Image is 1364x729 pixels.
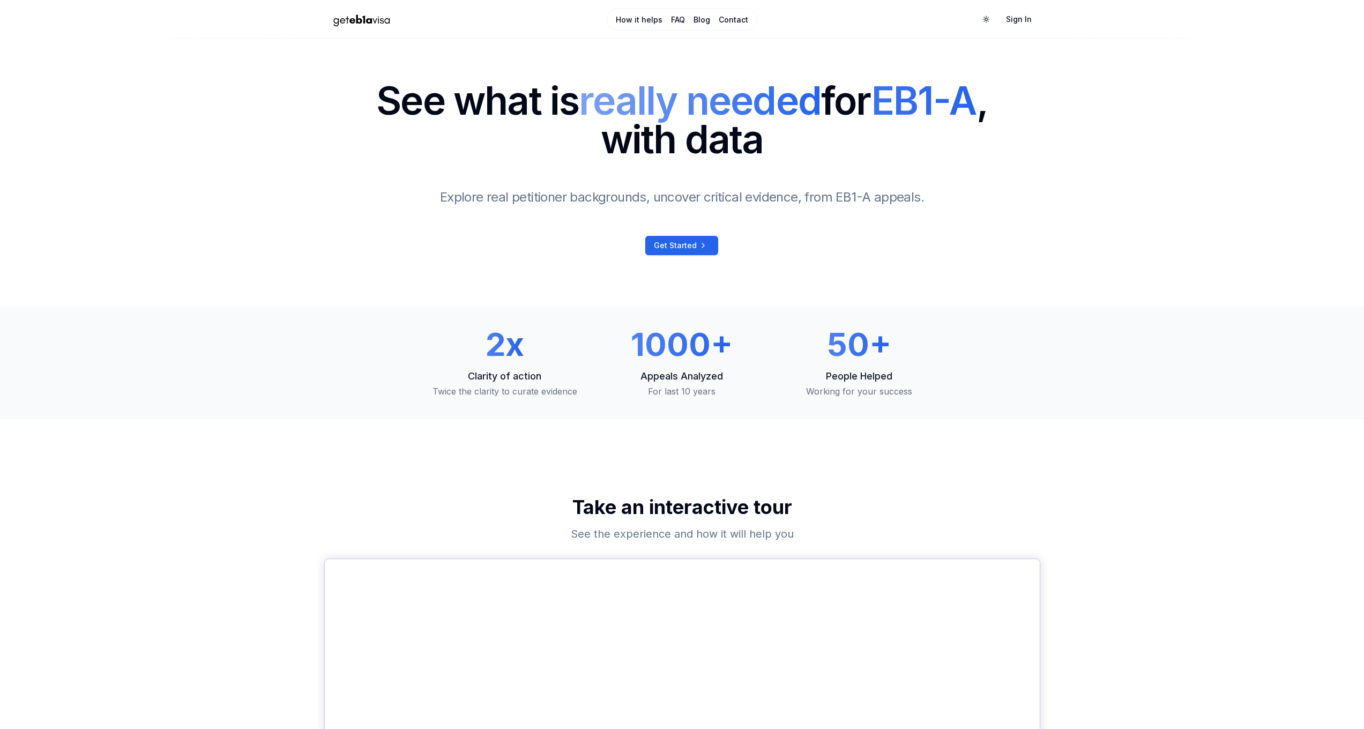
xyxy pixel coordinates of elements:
[654,240,697,251] span: Get Started
[425,385,585,398] p: Twice the clarity to curate evidence
[871,77,977,124] span: EB1-A
[440,189,924,205] span: Explore real petitioner backgrounds, uncover critical evidence, from EB1-A appeals.
[376,120,988,159] span: with data
[616,14,662,25] a: How it helps
[602,385,762,398] p: For last 10 years
[324,10,399,29] img: geteb1avisa logo
[486,325,524,363] span: 2x
[579,77,821,124] span: really needed
[694,14,710,25] a: Blog
[997,10,1040,29] a: Sign In
[425,369,585,384] p: Clarity of action
[324,10,563,29] a: Home Page
[607,8,757,31] nav: Main
[645,236,718,255] a: Get Started
[631,325,733,363] span: 1000+
[503,526,861,541] h3: See the experience and how it will help you
[671,14,685,25] a: FAQ
[376,81,988,120] span: See what is for ,
[779,385,940,398] p: Working for your success
[602,369,762,384] p: Appeals Analyzed
[827,325,891,363] span: 50+
[324,496,1040,518] h2: Take an interactive tour
[719,14,748,25] a: Contact
[779,369,940,384] p: People Helped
